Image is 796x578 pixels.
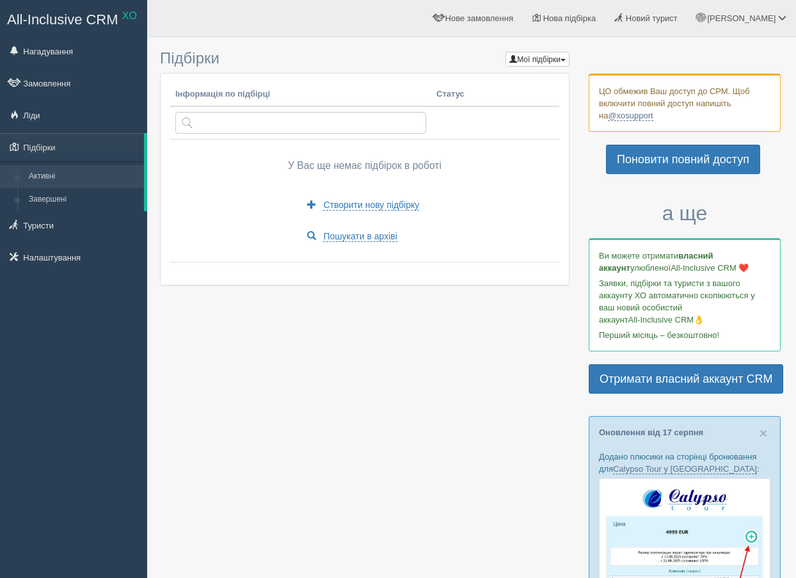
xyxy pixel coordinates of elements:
[589,74,781,132] div: ЦО обмежив Ваш доступ до СРМ. Щоб включити повний доступ напишіть на
[599,428,703,437] a: Оновлення від 17 серпня
[175,112,426,134] input: Пошук за країною або туристом
[626,13,678,23] span: Новий турист
[23,188,144,211] a: Завершені
[175,159,554,173] p: У Вас ще немає підбірок в роботі
[122,10,137,21] sup: XO
[599,451,770,475] p: Додано плюсики на сторінці бронювання для :
[628,315,704,325] span: All-Inclusive CRM👌
[760,426,767,440] span: ×
[599,251,713,273] b: власний аккаунт
[160,49,219,67] span: Підбірки
[671,263,749,273] span: All-Inclusive CRM ❤️
[606,145,760,174] a: Поновити повний доступ
[170,83,431,106] th: Інформація по підбірці
[23,165,144,188] a: Активні
[445,13,513,23] span: Нове замовлення
[505,52,569,67] button: Мої підбірки
[7,12,118,28] span: All-Inclusive CRM
[613,464,757,474] a: Calypso Tour у [GEOGRAPHIC_DATA]
[1,1,147,36] a: All-Inclusive CRM XO
[299,194,428,216] a: Створити нову підбірку
[599,329,770,341] p: Перший місяць – безкоштовно!
[589,202,781,225] h3: а ще
[608,111,653,121] a: @xosupport
[589,364,783,394] a: Отримати власний аккаунт CRM
[707,13,776,23] span: [PERSON_NAME]
[323,231,397,242] span: Пошукати в архіві
[543,13,596,23] span: Нова підбірка
[431,83,559,106] th: Статус
[323,200,419,211] span: Створити нову підбірку
[760,426,767,440] button: Close
[299,225,406,247] a: Пошукати в архіві
[599,250,770,274] p: Ви можете отримати улюбленої
[599,277,770,326] p: Заявки, підбірки та туристи з вашого аккаунту ХО автоматично скопіюються у ваш новий особистий ак...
